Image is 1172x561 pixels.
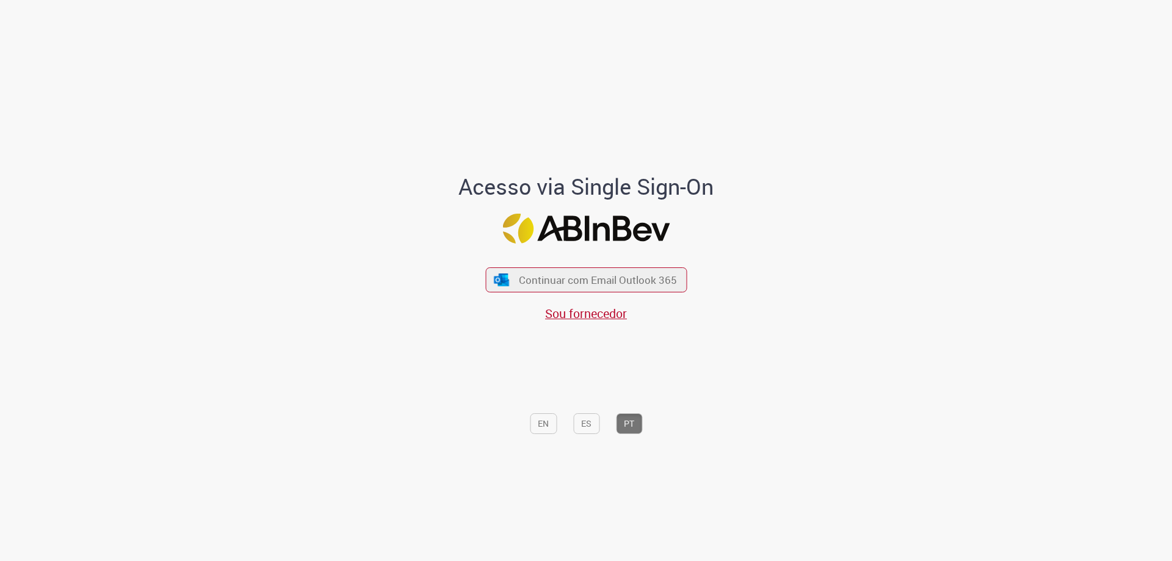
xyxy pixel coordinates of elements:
button: EN [530,413,557,434]
img: ícone Azure/Microsoft 360 [493,273,510,286]
a: Sou fornecedor [545,305,627,322]
button: PT [616,413,642,434]
h1: Acesso via Single Sign-On [417,175,756,199]
img: Logo ABInBev [502,214,670,244]
span: Continuar com Email Outlook 365 [519,273,677,287]
button: ES [573,413,599,434]
button: ícone Azure/Microsoft 360 Continuar com Email Outlook 365 [485,267,687,292]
